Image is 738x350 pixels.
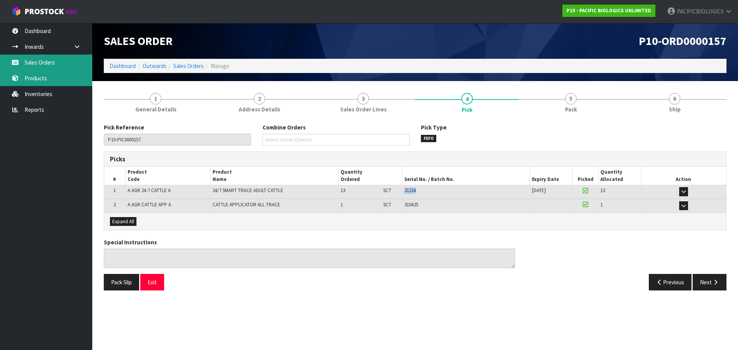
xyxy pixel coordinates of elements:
[461,93,473,105] span: 4
[357,93,369,105] span: 3
[213,187,283,194] span: 24/7 SMART TRACE ADULT CATTLE
[128,187,171,194] span: A AGR 24-7 CATTLE A
[669,105,681,113] span: Ship
[239,105,280,113] span: Address Details
[104,274,139,290] button: Pack Slip
[113,201,116,208] span: 2
[128,201,171,208] span: A AGR CATTLE APP A
[341,187,345,194] span: 13
[578,176,593,182] span: Picked
[65,8,77,16] small: WMS
[104,123,144,131] label: Pick Reference
[341,201,343,208] span: 1
[104,238,157,246] label: Special Instructions
[263,123,306,131] label: Combine Orders
[693,274,726,290] button: Next
[211,62,229,70] span: Manage
[639,33,726,48] span: P10-ORD0000157
[641,167,726,185] th: Action
[404,187,416,194] span: 21224
[104,33,173,48] span: Sales Order
[598,167,641,185] th: Quantity Allocated
[140,274,164,290] button: Exit
[565,93,577,105] span: 5
[565,105,577,113] span: Pack
[12,7,21,16] img: cube-alt.png
[532,187,546,194] span: [DATE]
[110,217,136,226] button: Expand All
[104,118,726,296] span: Pick
[383,201,391,208] span: SCT
[402,167,530,185] th: Serial No. / Batch No.
[462,106,472,114] span: Pick
[110,156,409,163] h3: Picks
[211,167,338,185] th: Product Name
[669,93,680,105] span: 6
[135,105,176,113] span: General Details
[383,187,391,194] span: SCT
[567,7,651,14] strong: P10 - PACIFIC BIOLOGICS UNLIMITED
[112,218,134,225] span: Expand All
[143,62,166,70] a: Outwards
[104,167,125,185] th: #
[173,62,204,70] a: Sales Orders
[649,274,692,290] button: Previous
[110,62,136,70] a: Dashboard
[113,187,116,194] span: 1
[150,93,161,105] span: 1
[25,7,64,17] span: ProStock
[677,8,724,15] span: PACIFICBIOLOGICS
[421,123,447,131] label: Pick Type
[600,201,603,208] span: 1
[530,167,573,185] th: Expiry Date
[213,201,280,208] span: CATTLE APPLICATOR ALL TRACE
[338,167,402,185] th: Quantity Ordered
[600,187,605,194] span: 13
[421,135,436,143] span: FEFO
[125,167,211,185] th: Product Code
[254,93,265,105] span: 2
[404,201,418,208] span: 310425
[340,105,387,113] span: Sales Order Lines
